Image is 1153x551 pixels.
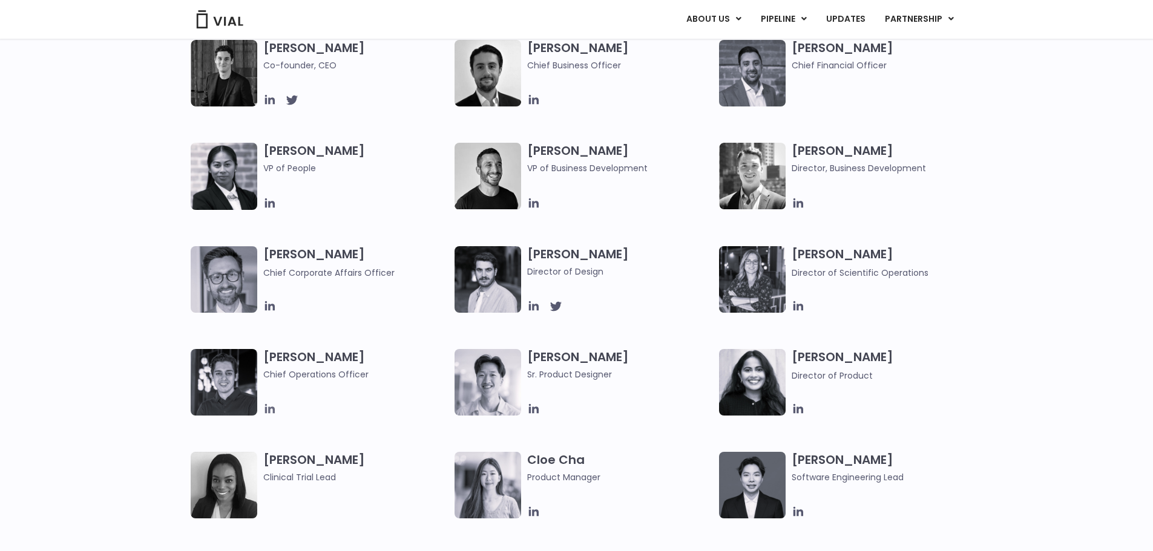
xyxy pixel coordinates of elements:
span: Co-founder, CEO [263,59,449,72]
h3: [PERSON_NAME] [263,349,449,381]
a: PARTNERSHIPMenu Toggle [875,9,964,30]
span: Director of Product [792,370,873,382]
h3: [PERSON_NAME] [263,143,449,192]
h3: [PERSON_NAME] [527,246,713,278]
img: Vial Logo [195,10,244,28]
span: Chief Business Officer [527,59,713,72]
span: Director of Design [527,265,713,278]
h3: [PERSON_NAME] [527,349,713,381]
span: Director of Scientific Operations [792,267,928,279]
h3: [PERSON_NAME] [792,452,977,484]
a: UPDATES [816,9,875,30]
a: ABOUT USMenu Toggle [677,9,751,30]
h3: [PERSON_NAME] [527,143,713,175]
h3: [PERSON_NAME] [263,452,449,484]
span: Software Engineering Lead [792,471,977,484]
h3: [PERSON_NAME] [792,143,977,175]
img: Catie [191,143,257,210]
img: Smiling woman named Dhruba [719,349,786,416]
a: PIPELINEMenu Toggle [751,9,816,30]
span: VP of People [263,161,449,175]
h3: [PERSON_NAME] [263,246,449,279]
span: Clinical Trial Lead [263,471,449,484]
img: Headshot of smiling man named Samir [719,40,786,106]
img: Headshot of smiling man named Albert [455,246,521,313]
h3: [PERSON_NAME] [792,40,977,72]
span: Product Manager [527,471,713,484]
span: Sr. Product Designer [527,368,713,381]
h3: [PERSON_NAME] [792,246,977,279]
span: Chief Corporate Affairs Officer [263,267,395,279]
img: Headshot of smiling woman named Sarah [719,246,786,313]
img: A black and white photo of a man smiling. [455,143,521,209]
img: Headshot of smiling man named Josh [191,349,257,416]
h3: Cloe Cha [527,452,713,484]
span: Chief Financial Officer [792,59,977,72]
img: A black and white photo of a woman smiling. [191,452,257,518]
span: Chief Operations Officer [263,368,449,381]
img: A black and white photo of a smiling man in a suit at ARVO 2023. [719,143,786,209]
h3: [PERSON_NAME] [792,349,977,382]
img: Cloe [455,452,521,518]
span: VP of Business Development [527,161,713,175]
h3: [PERSON_NAME] [527,40,713,72]
img: Brennan [455,349,521,416]
img: A black and white photo of a man in a suit attending a Summit. [191,40,257,106]
img: Paolo-M [191,246,257,313]
span: Director, Business Development [792,161,977,175]
h3: [PERSON_NAME] [263,40,449,72]
img: A black and white photo of a man in a suit holding a vial. [455,40,521,106]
